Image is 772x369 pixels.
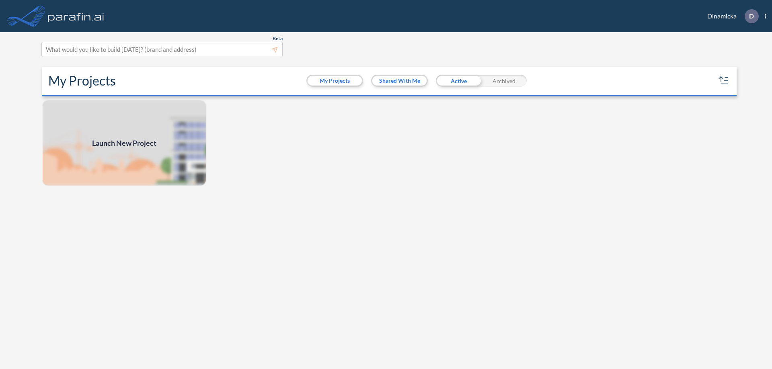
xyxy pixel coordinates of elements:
[695,9,766,23] div: Dinamicka
[372,76,427,86] button: Shared With Me
[436,75,481,87] div: Active
[273,35,283,42] span: Beta
[749,12,754,20] p: D
[42,100,207,186] a: Launch New Project
[92,138,156,149] span: Launch New Project
[717,74,730,87] button: sort
[481,75,527,87] div: Archived
[308,76,362,86] button: My Projects
[42,100,207,186] img: add
[46,8,106,24] img: logo
[48,73,116,88] h2: My Projects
